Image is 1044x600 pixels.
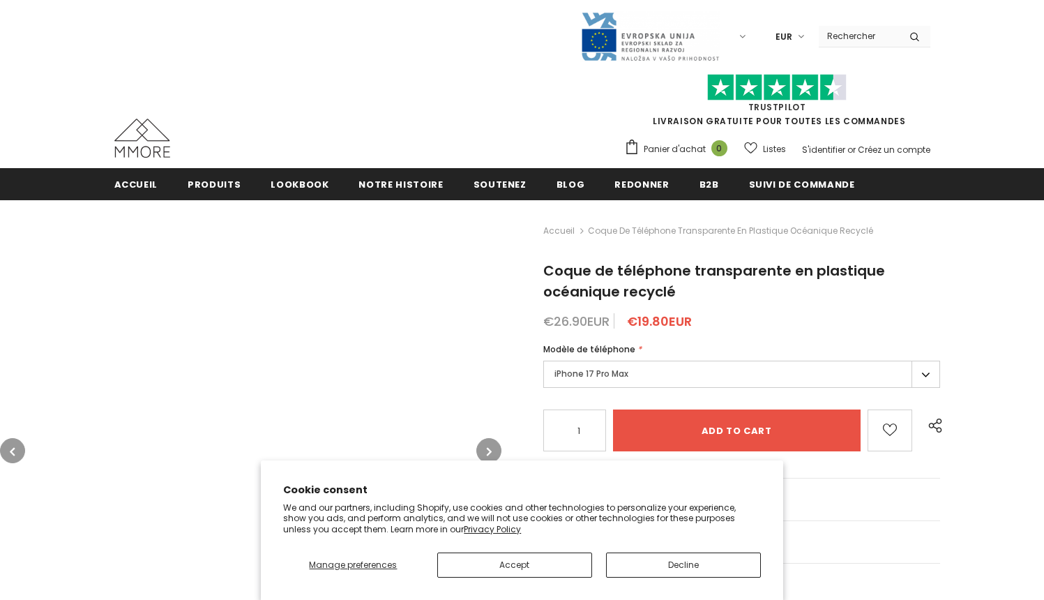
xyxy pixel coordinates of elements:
span: Redonner [614,178,669,191]
span: Panier d'achat [644,142,706,156]
span: Lookbook [271,178,328,191]
img: Javni Razpis [580,11,720,62]
span: soutenez [474,178,527,191]
a: Accueil [543,223,575,239]
span: B2B [699,178,719,191]
span: Suivi de commande [749,178,855,191]
span: Produits [188,178,241,191]
button: Manage preferences [283,553,423,578]
a: Créez un compte [858,144,930,156]
a: Produits [188,168,241,200]
a: S'identifier [802,144,845,156]
span: Listes [763,142,786,156]
button: Decline [606,553,761,578]
a: Listes [744,137,786,161]
span: Modèle de téléphone [543,343,635,355]
a: Suivi de commande [749,168,855,200]
h2: Cookie consent [283,483,761,497]
span: or [847,144,856,156]
label: iPhone 17 Pro Max [543,361,941,388]
a: Lookbook [271,168,328,200]
span: Manage preferences [309,559,397,571]
input: Search Site [819,26,899,46]
a: Panier d'achat 0 [624,139,734,160]
span: EUR [776,30,792,44]
span: €19.80EUR [627,313,692,330]
img: Faites confiance aux étoiles pilotes [707,74,847,101]
img: Cas MMORE [114,119,170,158]
span: €26.90EUR [543,313,610,330]
a: Blog [557,168,585,200]
span: Blog [557,178,585,191]
p: We and our partners, including Shopify, use cookies and other technologies to personalize your ex... [283,502,761,535]
button: Accept [437,553,592,578]
span: LIVRAISON GRATUITE POUR TOUTES LES COMMANDES [624,80,930,127]
a: Notre histoire [358,168,443,200]
a: TrustPilot [748,101,806,113]
span: Accueil [114,178,158,191]
a: Accueil [114,168,158,200]
span: Coque de téléphone transparente en plastique océanique recyclé [543,261,885,301]
span: Notre histoire [358,178,443,191]
a: B2B [699,168,719,200]
a: Javni Razpis [580,30,720,42]
input: Add to cart [613,410,861,451]
a: Redonner [614,168,669,200]
a: Privacy Policy [464,523,521,535]
span: Coque de téléphone transparente en plastique océanique recyclé [588,223,873,239]
a: soutenez [474,168,527,200]
span: 0 [711,140,727,156]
